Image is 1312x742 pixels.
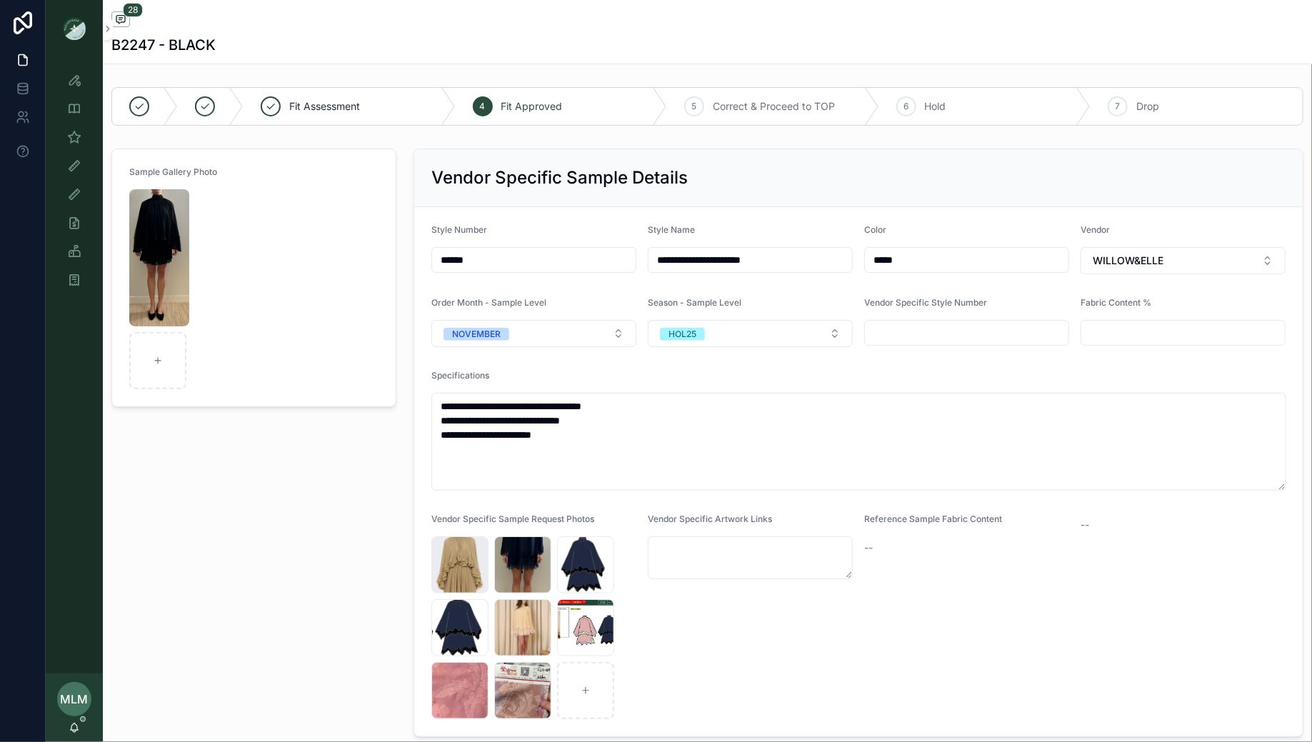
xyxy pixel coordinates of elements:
span: 6 [903,101,908,112]
span: Season - Sample Level [648,297,741,308]
span: MLM [61,691,89,708]
span: Order Month - Sample Level [431,297,546,308]
img: Screenshot-2025-08-26-at-4.22.34-PM.png [129,189,189,326]
span: Reference Sample Fabric Content [864,513,1002,524]
span: Hold [925,99,946,114]
div: scrollable content [46,57,103,311]
span: 5 [692,101,697,112]
span: Vendor [1081,224,1110,235]
span: Vendor Specific Sample Request Photos [431,513,594,524]
span: WILLOW&ELLE [1093,254,1163,268]
span: Vendor Specific Artwork Links [648,513,772,524]
span: Correct & Proceed to TOP [713,99,835,114]
span: -- [864,541,873,555]
span: Fit Assessment [289,99,360,114]
span: Specifications [431,370,489,381]
span: 28 [123,3,143,17]
span: Color [864,224,886,235]
span: 4 [480,101,486,112]
span: Style Name [648,224,695,235]
h1: B2247 - BLACK [111,35,216,55]
div: NOVEMBER [452,328,501,341]
button: Select Button [431,320,636,347]
span: Fit Approved [501,99,563,114]
div: HOL25 [668,328,696,341]
span: Vendor Specific Style Number [864,297,987,308]
span: 7 [1116,101,1121,112]
button: 28 [111,11,130,29]
img: App logo [63,17,86,40]
span: -- [1081,518,1089,532]
button: Select Button [1081,247,1286,274]
span: Fabric Content % [1081,297,1151,308]
span: Sample Gallery Photo [129,166,217,177]
h2: Vendor Specific Sample Details [431,166,688,189]
span: Drop [1136,99,1159,114]
button: Select Button [648,320,853,347]
span: Style Number [431,224,487,235]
